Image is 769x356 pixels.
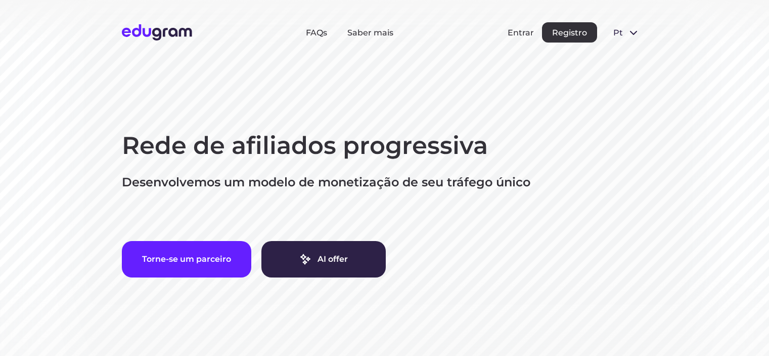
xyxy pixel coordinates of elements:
a: FAQs [306,28,327,37]
h1: Rede de afiliados progressiva [122,130,648,162]
a: AI offer [261,241,386,278]
p: Desenvolvemos um modelo de monetização de seu tráfego único [122,174,648,190]
span: pt [613,28,623,37]
button: Entrar [508,28,534,37]
button: pt [605,22,648,43]
button: Torne-se um parceiro [122,241,251,278]
a: Saber mais [347,28,393,37]
button: Registro [542,22,597,43]
img: Edugram Logo [122,24,192,41]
